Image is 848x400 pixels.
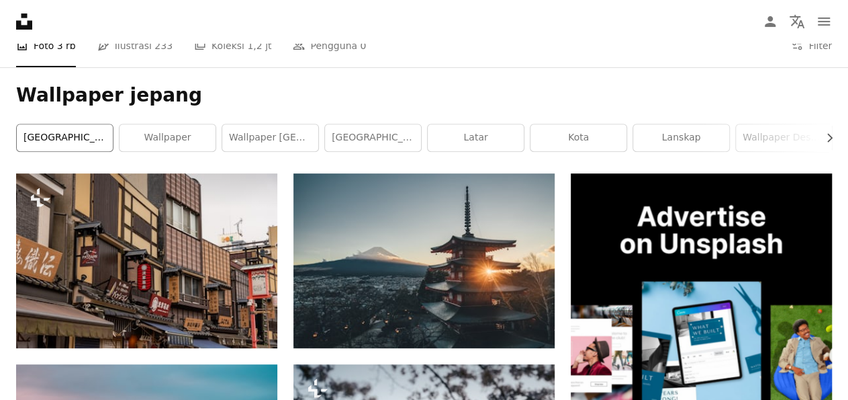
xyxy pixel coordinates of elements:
a: [GEOGRAPHIC_DATA] [17,124,113,151]
button: Filter [791,24,832,67]
a: Beranda — Unsplash [16,13,32,30]
a: Ilustrasi 233 [97,24,173,67]
button: gulir daftar ke kanan [817,124,832,151]
button: Menu [810,8,837,35]
a: Koleksi 1,2 jt [194,24,271,67]
a: Wallpaper [120,124,216,151]
a: kota [530,124,626,151]
img: Jalan kota yang dipenuhi dengan banyak bangunan tinggi [16,173,277,348]
a: Jalan kota yang dipenuhi dengan banyak bangunan tinggi [16,255,277,267]
span: 1,2 jt [247,38,271,53]
a: wallpaper [GEOGRAPHIC_DATA] [222,124,318,151]
span: 233 [154,38,173,53]
a: lanskap [633,124,729,151]
a: Masuk/Daftar [757,8,784,35]
button: Bahasa [784,8,810,35]
a: [GEOGRAPHIC_DATA] [325,124,421,151]
img: Kuil Pagoda yang dikelilingi oleh pepohonan [293,173,555,348]
span: 0 [360,38,366,53]
a: Kuil Pagoda yang dikelilingi oleh pepohonan [293,255,555,267]
a: wallpaper desktop [736,124,832,151]
a: Pengguna 0 [293,24,366,67]
a: latar [428,124,524,151]
h1: Wallpaper jepang [16,83,832,108]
